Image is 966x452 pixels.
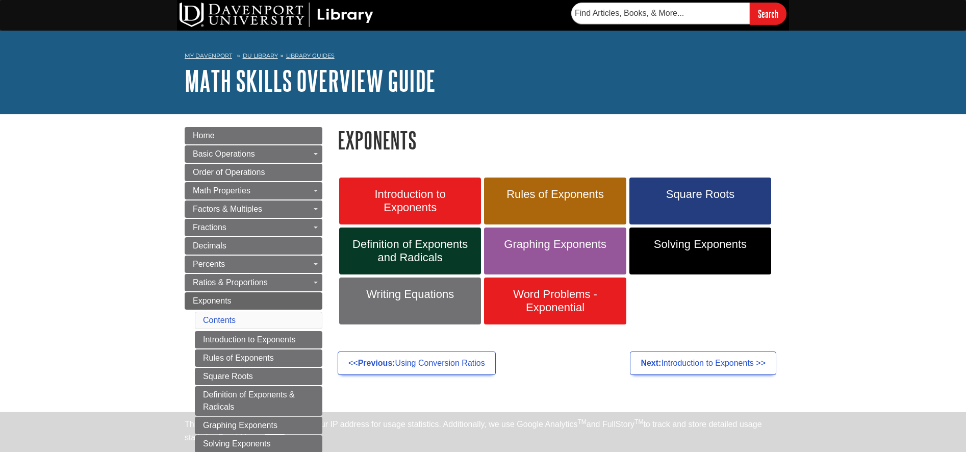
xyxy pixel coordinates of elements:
[193,223,226,232] span: Fractions
[243,52,278,59] a: DU Library
[193,149,255,158] span: Basic Operations
[634,418,643,425] sup: TM
[193,186,250,195] span: Math Properties
[492,288,618,314] span: Word Problems - Exponential
[571,3,786,24] form: Searches DU Library's articles, books, and more
[484,178,626,224] a: Rules of Exponents
[203,316,236,324] a: Contents
[193,296,232,305] span: Exponents
[571,3,750,24] input: Find Articles, Books, & More...
[185,219,322,236] a: Fractions
[484,228,626,274] a: Graphing Exponents
[185,256,322,273] a: Percents
[185,292,322,310] a: Exponents
[492,188,618,201] span: Rules of Exponents
[195,349,322,367] a: Rules of Exponents
[339,178,481,224] a: Introduction to Exponents
[286,52,335,59] a: Library Guides
[577,418,586,425] sup: TM
[185,49,781,65] nav: breadcrumb
[180,3,373,27] img: DU Library
[750,3,786,24] input: Search
[185,164,322,181] a: Order of Operations
[193,278,268,287] span: Ratios & Proportions
[185,418,781,446] div: This site uses cookies and records your IP address for usage statistics. Additionally, we use Goo...
[338,351,496,375] a: <<Previous:Using Conversion Ratios
[347,238,473,264] span: Definition of Exponents and Radicals
[630,351,776,375] a: Next:Introduction to Exponents >>
[193,241,226,250] span: Decimals
[185,127,322,144] a: Home
[347,188,473,214] span: Introduction to Exponents
[185,145,322,163] a: Basic Operations
[185,237,322,255] a: Decimals
[347,288,473,301] span: Writing Equations
[185,200,322,218] a: Factors & Multiples
[629,228,771,274] a: Solving Exponents
[195,386,322,416] a: Definition of Exponents & Radicals
[193,131,215,140] span: Home
[358,359,395,367] strong: Previous:
[185,52,232,60] a: My Davenport
[629,178,771,224] a: Square Roots
[492,238,618,251] span: Graphing Exponents
[637,188,764,201] span: Square Roots
[185,182,322,199] a: Math Properties
[195,331,322,348] a: Introduction to Exponents
[339,278,481,324] a: Writing Equations
[195,417,322,434] a: Graphing Exponents
[185,274,322,291] a: Ratios & Proportions
[641,359,661,367] strong: Next:
[193,205,262,213] span: Factors & Multiples
[338,127,781,153] h1: Exponents
[339,228,481,274] a: Definition of Exponents and Radicals
[484,278,626,324] a: Word Problems - Exponential
[195,368,322,385] a: Square Roots
[185,65,436,96] a: Math Skills Overview Guide
[193,260,225,268] span: Percents
[637,238,764,251] span: Solving Exponents
[193,168,265,177] span: Order of Operations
